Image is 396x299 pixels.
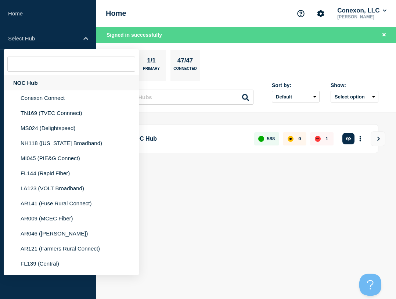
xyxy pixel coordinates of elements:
[315,136,321,142] div: down
[288,136,294,142] div: affected
[331,82,378,88] div: Show:
[272,91,320,102] select: Sort by
[379,31,389,39] button: Close banner
[4,90,139,105] li: Conexon Connect
[4,120,139,136] li: MS024 (Delightspeed)
[359,274,381,296] iframe: Help Scout Beacon - Open
[4,211,139,226] li: AR009 (MCEC Fiber)
[4,181,139,196] li: LA123 (VOLT Broadband)
[293,6,309,21] button: Support
[325,136,328,141] p: 1
[4,196,139,211] li: AR141 (Fuse Rural Connect)
[173,66,197,74] p: Connected
[4,256,139,271] li: FL139 (Central)
[4,105,139,120] li: TN169 (TVEC Connnect)
[8,35,79,42] p: Select Hub
[331,91,378,102] button: Select option
[143,66,160,74] p: Primary
[107,32,162,38] span: Signed in successfully
[106,9,126,18] h1: Home
[144,57,159,66] p: 1/1
[356,132,365,145] button: More actions
[258,136,264,142] div: up
[267,136,275,141] p: 588
[4,166,139,181] li: FL144 (Rapid Fiber)
[4,226,139,241] li: AR046 ([PERSON_NAME])
[313,6,328,21] button: Account settings
[4,241,139,256] li: AR121 (Farmers Rural Connect)
[114,90,253,105] input: Search Hubs
[298,136,301,141] p: 0
[336,14,388,19] p: [PERSON_NAME]
[336,7,388,14] button: Conexon, LLC
[4,151,139,166] li: MI045 (PIE&G Connect)
[4,75,139,90] div: NOC Hub
[371,132,385,146] button: View
[174,57,196,66] p: 47/47
[4,271,139,292] li: IN043 ([GEOGRAPHIC_DATA] REMC Broadband)
[4,136,139,151] li: NH118 ([US_STATE] Broadband)
[272,82,320,88] div: Sort by:
[131,132,246,145] p: NOC Hub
